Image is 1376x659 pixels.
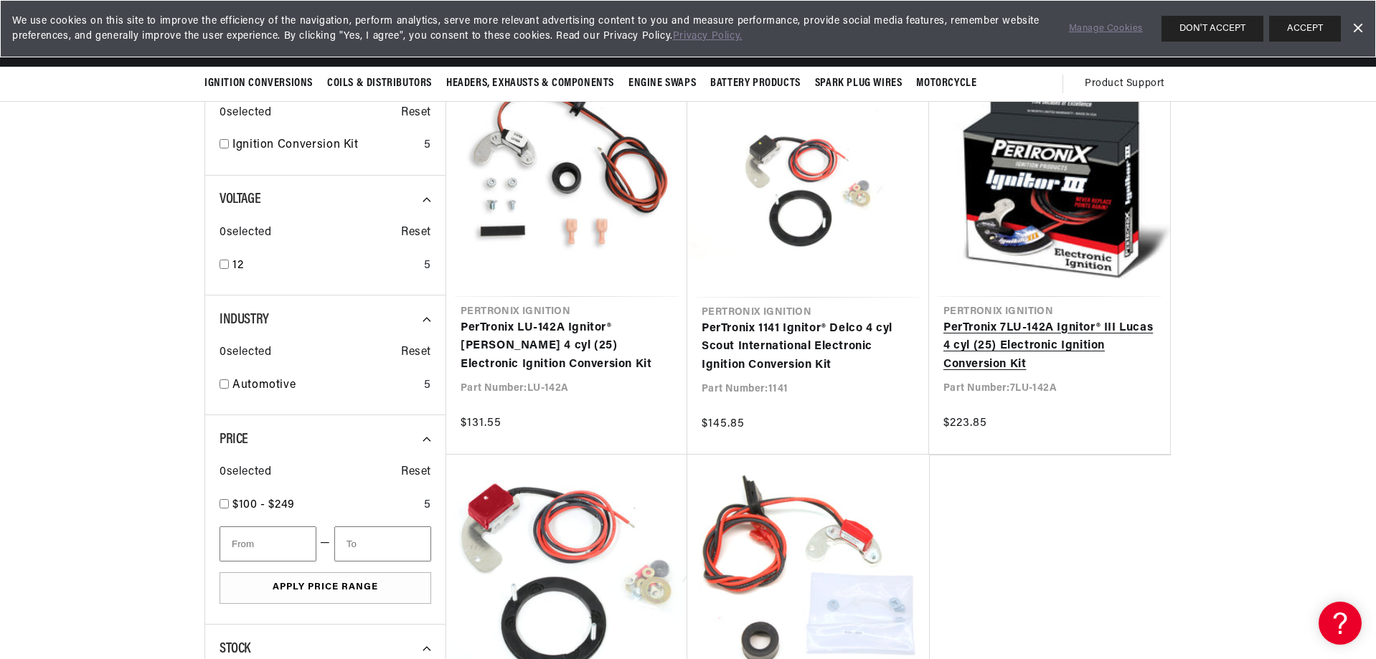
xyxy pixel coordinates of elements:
[1347,18,1368,39] a: Dismiss Banner
[220,104,271,123] span: 0 selected
[1269,16,1341,42] button: ACCEPT
[446,76,614,91] span: Headers, Exhausts & Components
[628,76,696,91] span: Engine Swaps
[220,572,431,605] button: Apply Price Range
[424,496,431,515] div: 5
[401,343,431,362] span: Reset
[439,67,621,100] summary: Headers, Exhausts & Components
[621,67,703,100] summary: Engine Swaps
[909,67,984,100] summary: Motorcycle
[424,376,431,395] div: 5
[12,14,1049,44] span: We use cookies on this site to improve the efficiency of the navigation, perform analytics, serve...
[220,432,248,447] span: Price
[232,376,418,395] a: Automotive
[815,76,903,91] span: Spark Plug Wires
[1085,67,1172,101] summary: Product Support
[220,343,271,362] span: 0 selected
[401,104,431,123] span: Reset
[220,526,316,561] input: From
[461,319,673,374] a: PerTronix LU-142A Ignitor® [PERSON_NAME] 4 cyl (25) Electronic Ignition Conversion Kit
[1069,22,1143,37] a: Manage Cookies
[232,499,295,511] span: $100 - $249
[401,224,431,242] span: Reset
[232,136,418,155] a: Ignition Conversion Kit
[703,67,808,100] summary: Battery Products
[916,76,976,91] span: Motorcycle
[673,31,743,42] a: Privacy Policy.
[220,192,260,207] span: Voltage
[320,67,439,100] summary: Coils & Distributors
[424,136,431,155] div: 5
[320,534,331,553] span: —
[334,526,431,561] input: To
[1085,76,1164,92] span: Product Support
[220,224,271,242] span: 0 selected
[424,257,431,275] div: 5
[710,76,801,91] span: Battery Products
[204,76,313,91] span: Ignition Conversions
[401,463,431,482] span: Reset
[232,257,418,275] a: 12
[1161,16,1263,42] button: DON'T ACCEPT
[220,642,250,656] span: Stock
[220,313,269,327] span: Industry
[220,463,271,482] span: 0 selected
[204,67,320,100] summary: Ignition Conversions
[943,319,1156,374] a: PerTronix 7LU-142A Ignitor® III Lucas 4 cyl (25) Electronic Ignition Conversion Kit
[808,67,910,100] summary: Spark Plug Wires
[327,76,432,91] span: Coils & Distributors
[702,320,915,375] a: PerTronix 1141 Ignitor® Delco 4 cyl Scout International Electronic Ignition Conversion Kit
